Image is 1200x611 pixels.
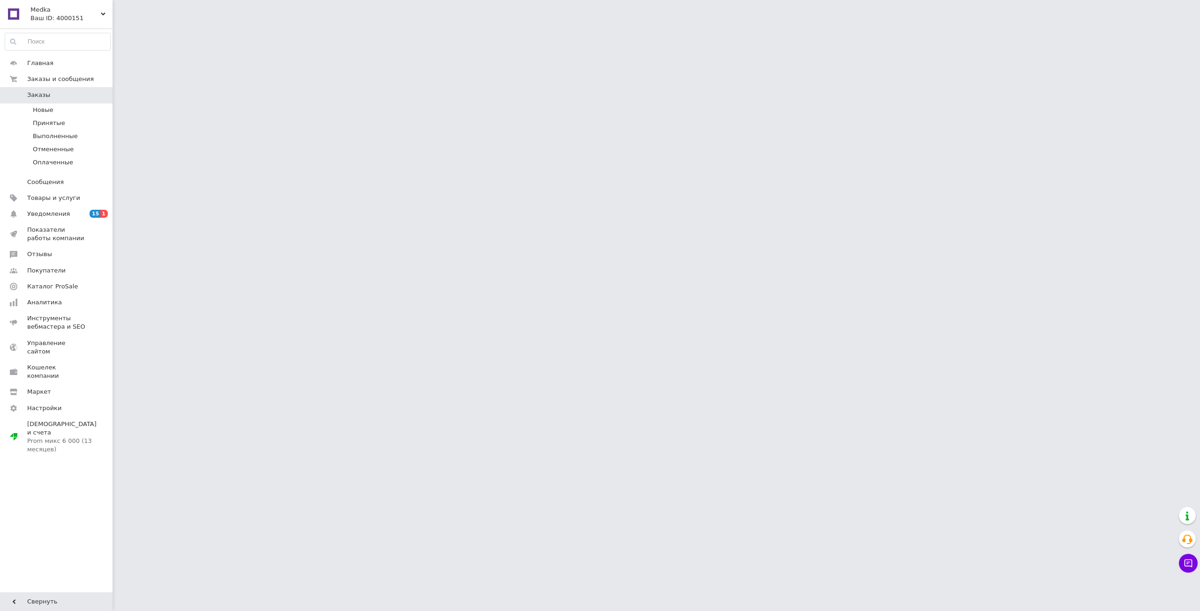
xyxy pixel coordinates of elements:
[27,194,80,202] span: Товары и услуги
[27,178,64,186] span: Сообщения
[27,298,62,307] span: Аналитика
[100,210,108,218] span: 1
[27,339,87,356] span: Управление сайтом
[27,314,87,331] span: Инструменты вебмастера и SEO
[30,14,112,22] div: Ваш ID: 4000151
[33,158,73,167] span: Оплаченные
[33,132,78,140] span: Выполненные
[27,420,97,454] span: [DEMOGRAPHIC_DATA] и счета
[33,145,74,154] span: Отмененные
[90,210,100,218] span: 15
[27,210,70,218] span: Уведомления
[27,282,78,291] span: Каталог ProSale
[27,388,51,396] span: Маркет
[5,33,110,50] input: Поиск
[33,119,65,127] span: Принятые
[27,91,50,99] span: Заказы
[27,404,61,412] span: Настройки
[27,266,66,275] span: Покупатели
[30,6,101,14] span: Medka
[27,250,52,258] span: Отзывы
[33,106,53,114] span: Новые
[27,226,87,243] span: Показатели работы компании
[27,75,94,83] span: Заказы и сообщения
[27,437,97,454] div: Prom микс 6 000 (13 месяцев)
[27,59,53,67] span: Главная
[27,363,87,380] span: Кошелек компании
[1179,554,1198,573] button: Чат с покупателем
